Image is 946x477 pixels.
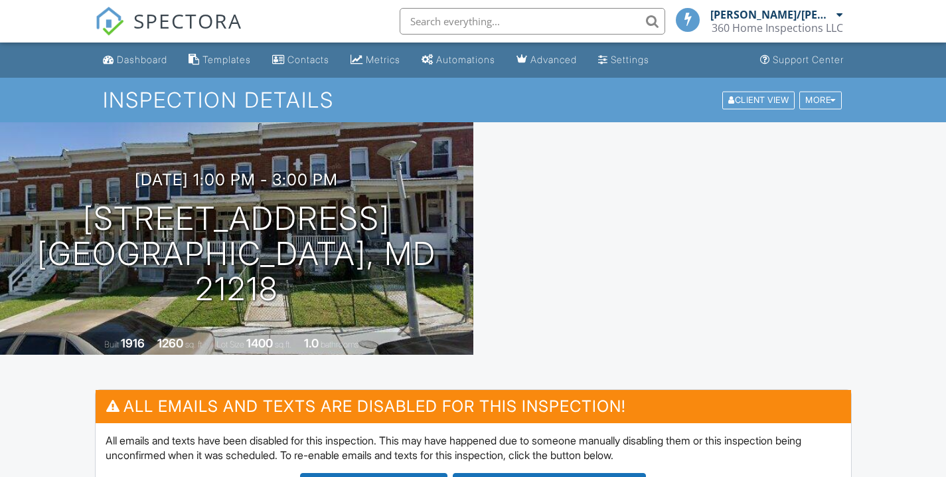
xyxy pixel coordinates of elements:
div: Metrics [366,54,400,65]
img: The Best Home Inspection Software - Spectora [95,7,124,36]
a: Templates [183,48,256,72]
p: All emails and texts have been disabled for this inspection. This may have happened due to someon... [106,433,841,463]
a: Contacts [267,48,335,72]
span: bathrooms [321,339,358,349]
div: 1.0 [304,336,319,350]
a: Automations (Basic) [416,48,501,72]
input: Search everything... [400,8,665,35]
h3: All emails and texts are disabled for this inspection! [96,390,851,423]
h1: Inspection Details [103,88,842,112]
div: 360 Home Inspections LLC [712,21,843,35]
div: Automations [436,54,495,65]
a: Advanced [511,48,582,72]
h3: [DATE] 1:00 pm - 3:00 pm [135,171,338,189]
div: [PERSON_NAME]/[PERSON_NAME] [710,8,833,21]
a: Client View [721,94,798,104]
div: Templates [202,54,251,65]
a: Dashboard [98,48,173,72]
div: 1400 [246,336,273,350]
span: Lot Size [216,339,244,349]
a: Metrics [345,48,406,72]
span: SPECTORA [133,7,242,35]
div: 1260 [157,336,183,350]
div: Contacts [287,54,329,65]
span: Built [104,339,119,349]
div: 1916 [121,336,145,350]
a: SPECTORA [95,18,242,46]
h1: [STREET_ADDRESS] [GEOGRAPHIC_DATA], MD 21218 [21,201,452,306]
div: More [799,91,842,109]
div: Dashboard [117,54,167,65]
div: Advanced [530,54,577,65]
div: Settings [611,54,649,65]
div: Client View [722,91,795,109]
span: sq.ft. [275,339,291,349]
a: Support Center [755,48,849,72]
div: Support Center [773,54,844,65]
a: Settings [593,48,655,72]
span: sq. ft. [185,339,204,349]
